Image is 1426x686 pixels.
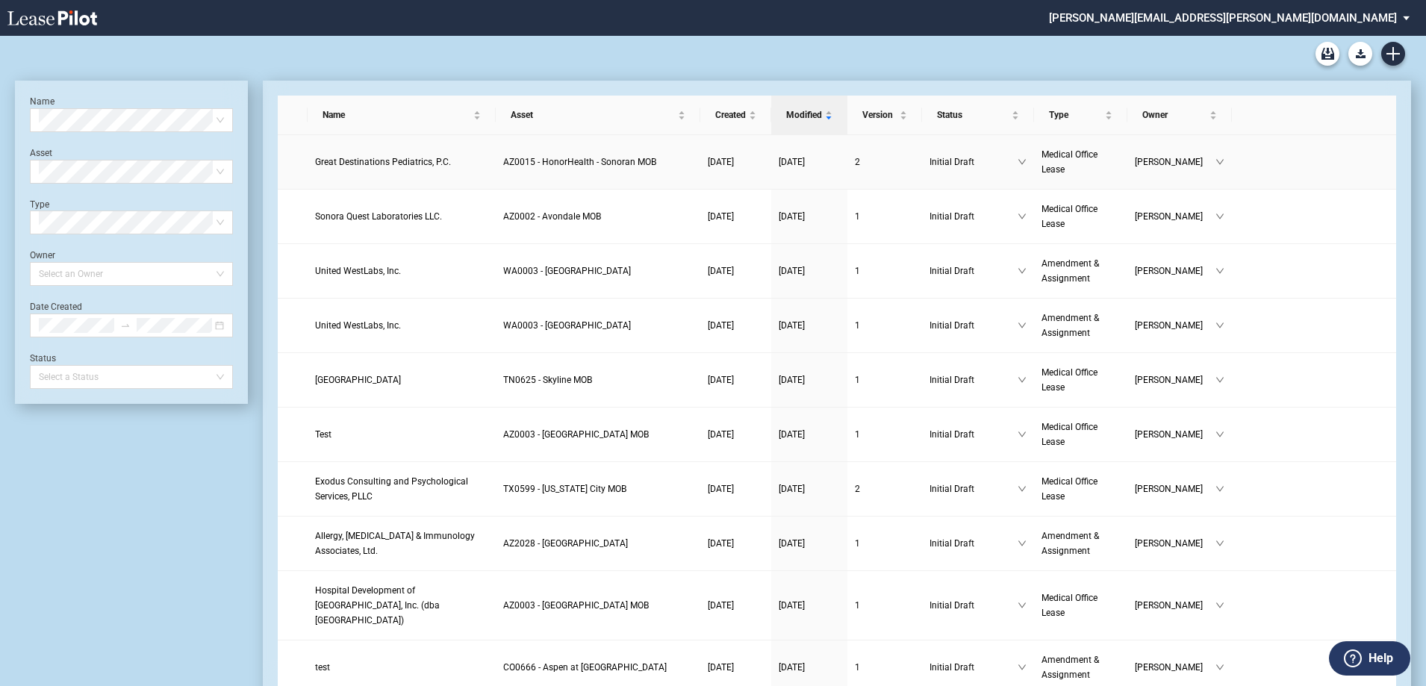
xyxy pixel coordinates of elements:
[1135,372,1215,387] span: [PERSON_NAME]
[1215,375,1224,384] span: down
[1135,660,1215,675] span: [PERSON_NAME]
[1018,539,1027,548] span: down
[855,375,860,385] span: 1
[855,536,915,551] a: 1
[315,474,488,504] a: Exodus Consulting and Psychological Services, PLLC
[847,96,922,135] th: Version
[779,660,840,675] a: [DATE]
[1329,641,1410,676] button: Help
[708,372,764,387] a: [DATE]
[120,320,131,331] span: to
[503,598,693,613] a: AZ0003 - [GEOGRAPHIC_DATA] MOB
[315,266,401,276] span: United WestLabs, Inc.
[708,429,734,440] span: [DATE]
[30,96,55,107] label: Name
[1135,481,1215,496] span: [PERSON_NAME]
[855,318,915,333] a: 1
[503,481,693,496] a: TX0599 - [US_STATE] City MOB
[315,476,468,502] span: Exodus Consulting and Psychological Services, PLLC
[503,320,631,331] span: WA0003 - Physicians Medical Center
[930,427,1018,442] span: Initial Draft
[315,209,488,224] a: Sonora Quest Laboratories LLC.
[1316,42,1339,66] a: Archive
[708,536,764,551] a: [DATE]
[786,107,822,122] span: Modified
[930,481,1018,496] span: Initial Draft
[708,318,764,333] a: [DATE]
[30,353,56,364] label: Status
[503,318,693,333] a: WA0003 - [GEOGRAPHIC_DATA]
[308,96,496,135] th: Name
[503,266,631,276] span: WA0003 - Physicians Medical Center
[315,264,488,278] a: United WestLabs, Inc.
[779,266,805,276] span: [DATE]
[1042,149,1097,175] span: Medical Office Lease
[779,600,805,611] span: [DATE]
[315,318,488,333] a: United WestLabs, Inc.
[315,660,488,675] a: test
[1034,96,1127,135] th: Type
[315,372,488,387] a: [GEOGRAPHIC_DATA]
[708,266,734,276] span: [DATE]
[503,155,693,169] a: AZ0015 - HonorHealth - Sonoran MOB
[503,536,693,551] a: AZ2028 - [GEOGRAPHIC_DATA]
[930,598,1018,613] span: Initial Draft
[315,375,401,385] span: Belmont University
[503,662,667,673] span: CO0666 - Aspen at Sky Ridge
[503,660,693,675] a: CO0666 - Aspen at [GEOGRAPHIC_DATA]
[1135,427,1215,442] span: [PERSON_NAME]
[708,211,734,222] span: [DATE]
[930,209,1018,224] span: Initial Draft
[855,209,915,224] a: 1
[708,600,734,611] span: [DATE]
[323,107,470,122] span: Name
[855,481,915,496] a: 2
[120,320,131,331] span: swap-right
[771,96,847,135] th: Modified
[937,107,1009,122] span: Status
[315,320,401,331] span: United WestLabs, Inc.
[1215,266,1224,275] span: down
[503,209,693,224] a: AZ0002 - Avondale MOB
[779,484,805,494] span: [DATE]
[30,302,82,312] label: Date Created
[855,372,915,387] a: 1
[708,484,734,494] span: [DATE]
[30,199,49,210] label: Type
[708,660,764,675] a: [DATE]
[855,662,860,673] span: 1
[700,96,771,135] th: Created
[708,157,734,167] span: [DATE]
[930,264,1018,278] span: Initial Draft
[315,211,442,222] span: Sonora Quest Laboratories LLC.
[779,375,805,385] span: [DATE]
[1042,420,1120,449] a: Medical Office Lease
[1215,430,1224,439] span: down
[30,148,52,158] label: Asset
[1018,663,1027,672] span: down
[1042,422,1097,447] span: Medical Office Lease
[708,320,734,331] span: [DATE]
[1348,42,1372,66] button: Download Blank Form
[315,528,488,558] a: Allergy, [MEDICAL_DATA] & Immunology Associates, Ltd.
[1018,601,1027,610] span: down
[1042,313,1099,338] span: Amendment & Assignment
[779,157,805,167] span: [DATE]
[1135,155,1215,169] span: [PERSON_NAME]
[779,662,805,673] span: [DATE]
[779,429,805,440] span: [DATE]
[1042,655,1099,680] span: Amendment & Assignment
[930,155,1018,169] span: Initial Draft
[1042,365,1120,395] a: Medical Office Lease
[930,536,1018,551] span: Initial Draft
[315,662,330,673] span: test
[855,211,860,222] span: 1
[779,598,840,613] a: [DATE]
[1344,42,1377,66] md-menu: Download Blank Form List
[1042,531,1099,556] span: Amendment & Assignment
[315,583,488,628] a: Hospital Development of [GEOGRAPHIC_DATA], Inc. (dba [GEOGRAPHIC_DATA])
[1215,663,1224,672] span: down
[708,481,764,496] a: [DATE]
[1042,590,1120,620] a: Medical Office Lease
[855,538,860,549] span: 1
